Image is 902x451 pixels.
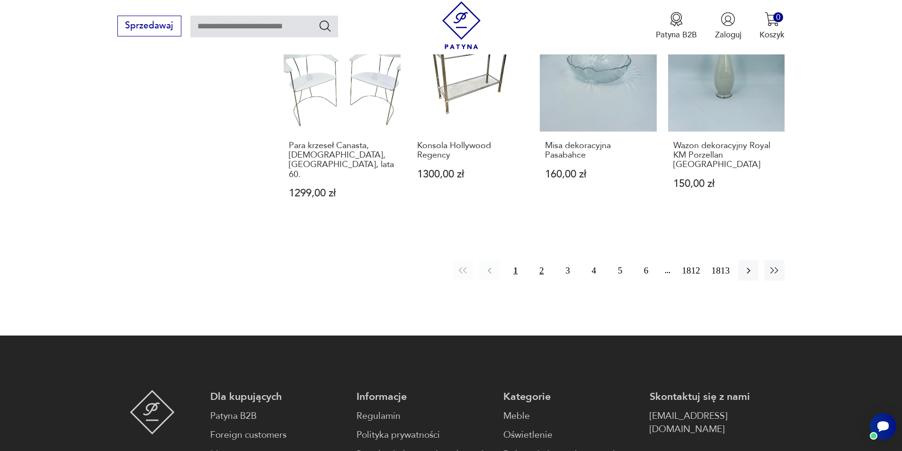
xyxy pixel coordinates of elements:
[289,188,395,198] p: 1299,00 zł
[610,260,630,281] button: 5
[673,141,780,170] h3: Wazon dekoracyjny Royal KM Porzellan [GEOGRAPHIC_DATA]
[357,390,491,404] p: Informacje
[656,12,697,40] button: Patyna B2B
[715,12,741,40] button: Zaloguj
[438,1,485,49] img: Patyna - sklep z meblami i dekoracjami vintage
[656,12,697,40] a: Ikona medaluPatyna B2B
[540,15,657,221] a: Misa dekoracyjna PasabahceMisa dekoracyjna Pasabahce160,00 zł
[715,29,741,40] p: Zaloguj
[545,169,652,179] p: 160,00 zł
[357,428,491,442] a: Polityka prywatności
[656,29,697,40] p: Patyna B2B
[765,12,779,27] img: Ikona koszyka
[650,409,785,437] a: [EMAIL_ADDRESS][DOMAIN_NAME]
[584,260,604,281] button: 4
[318,19,332,33] button: Szukaj
[669,12,684,27] img: Ikona medalu
[679,260,703,281] button: 1812
[210,428,345,442] a: Foreign customers
[289,141,395,180] h3: Para krzeseł Canasta, [DEMOGRAPHIC_DATA], [GEOGRAPHIC_DATA], lata 60.
[673,179,780,189] p: 150,00 zł
[668,15,785,221] a: Wazon dekoracyjny Royal KM Porzellan BavariaWazon dekoracyjny Royal KM Porzellan [GEOGRAPHIC_DATA...
[721,12,735,27] img: Ikonka użytkownika
[531,260,552,281] button: 2
[650,390,785,404] p: Skontaktuj się z nami
[357,409,491,423] a: Regulamin
[870,413,896,440] iframe: Smartsupp widget button
[709,260,732,281] button: 1813
[505,260,526,281] button: 1
[417,141,524,160] h3: Konsola Hollywood Regency
[636,260,656,281] button: 6
[210,390,345,404] p: Dla kupujących
[557,260,578,281] button: 3
[503,390,638,404] p: Kategorie
[503,428,638,442] a: Oświetlenie
[117,16,181,36] button: Sprzedawaj
[503,409,638,423] a: Meble
[773,12,783,22] div: 0
[284,15,401,221] a: Para krzeseł Canasta, Arrben, Włochy, lata 60.Para krzeseł Canasta, [DEMOGRAPHIC_DATA], [GEOGRAPH...
[130,390,175,434] img: Patyna - sklep z meblami i dekoracjami vintage
[117,23,181,30] a: Sprzedawaj
[545,141,652,160] h3: Misa dekoracyjna Pasabahce
[759,12,785,40] button: 0Koszyk
[759,29,785,40] p: Koszyk
[210,409,345,423] a: Patyna B2B
[417,169,524,179] p: 1300,00 zł
[412,15,529,221] a: Konsola Hollywood RegencyKonsola Hollywood Regency1300,00 zł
